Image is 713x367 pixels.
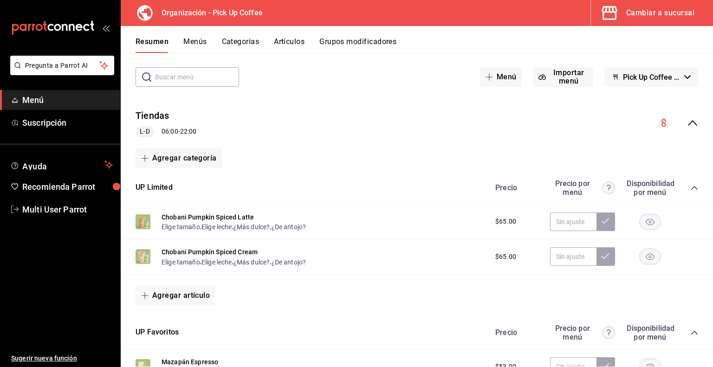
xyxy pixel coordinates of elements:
span: Pick Up Coffee (Borrador) [623,73,681,82]
div: , , , [162,222,306,232]
a: Pregunta a Parrot AI [6,67,114,77]
button: Chobani Pumpkin Spiced Latte [162,212,254,222]
button: open_drawer_menu [102,24,110,32]
span: Sugerir nueva función [11,354,113,363]
button: Resumen [136,37,169,53]
div: Precio [486,328,545,337]
input: Buscar menú [155,68,239,86]
button: Elige tamaño [162,222,200,232]
button: ¿Más dulce? [233,258,270,267]
span: Suscripción [22,116,113,129]
div: Precio por menú [550,179,615,197]
div: collapse-menu-row [121,102,713,145]
img: Preview [136,249,150,264]
img: Preview [136,214,150,229]
input: Sin ajuste [550,212,596,231]
button: collapse-category-row [691,184,698,192]
div: 06:00 - 22:00 [136,126,196,137]
input: Sin ajuste [550,247,596,266]
button: Agregar artículo [136,286,215,305]
button: Menú [480,67,522,87]
button: Categorías [222,37,259,53]
button: Agregar categoría [136,148,222,168]
button: ¿De antojo? [272,258,306,267]
span: $65.00 [495,217,516,226]
span: Pregunta a Parrot AI [25,61,100,71]
button: Mazapán Espresso [162,357,218,367]
button: Chobani Pumpkin Spiced Cream [162,247,258,257]
span: $65.00 [495,252,516,262]
button: Elige tamaño [162,258,200,267]
button: UP Limited [136,182,173,193]
span: Menú [22,94,113,106]
div: navigation tabs [136,37,713,53]
div: , , , [162,257,306,266]
button: ¿De antojo? [272,222,306,232]
button: Pick Up Coffee (Borrador) [604,67,698,87]
button: Menús [183,37,207,53]
button: collapse-category-row [691,329,698,336]
span: Ayuda [22,159,101,170]
div: Disponibilidad por menú [627,324,673,341]
button: Importar menú [533,67,593,87]
button: Elige leche [201,258,232,267]
div: Precio [486,183,545,192]
span: L-D [136,127,153,136]
button: Elige leche [201,222,232,232]
span: Multi User Parrot [22,203,113,216]
button: ¿Más dulce? [233,222,270,232]
span: Recomienda Parrot [22,180,113,193]
button: Tiendas [136,109,169,122]
h3: Organización - Pick Up Coffee [154,7,263,19]
button: UP Favoritos [136,327,179,338]
div: Disponibilidad por menú [627,179,673,197]
div: Precio por menú [550,324,615,341]
button: Grupos modificadores [319,37,396,53]
div: Cambiar a sucursal [626,6,694,19]
button: Artículos [274,37,305,53]
button: Pregunta a Parrot AI [10,56,114,75]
